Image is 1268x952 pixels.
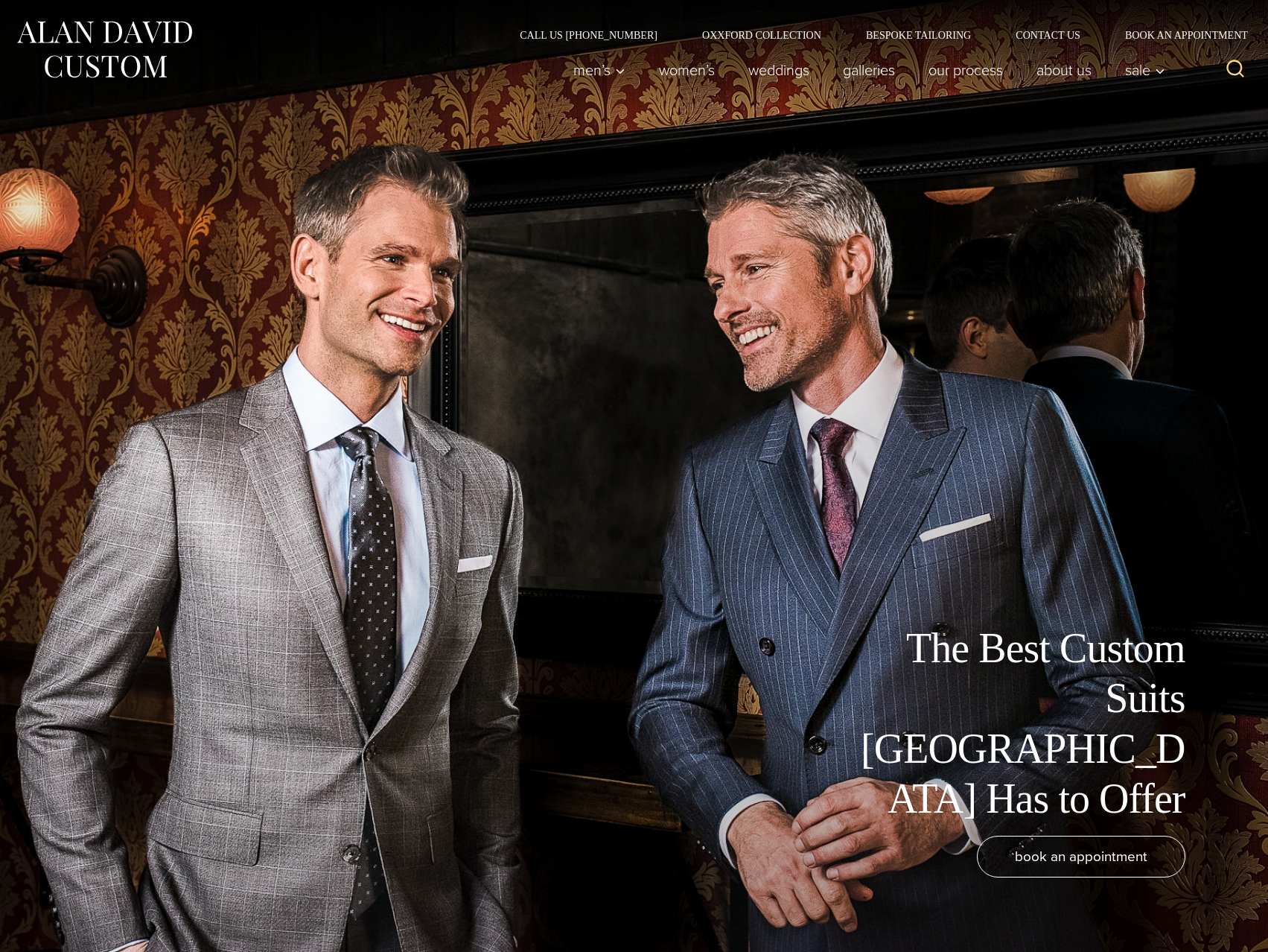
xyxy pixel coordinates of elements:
a: Oxxford Collection [680,30,844,40]
nav: Secondary Navigation [497,30,1253,40]
nav: Primary Navigation [557,55,1173,85]
span: Sale [1125,63,1165,77]
a: Call Us [PHONE_NUMBER] [497,30,680,40]
span: Men’s [573,63,625,77]
a: Contact Us [993,30,1103,40]
a: About Us [1020,55,1109,85]
a: Women’s [643,55,732,85]
a: Galleries [826,55,912,85]
a: weddings [732,55,826,85]
h1: The Best Custom Suits [GEOGRAPHIC_DATA] Has to Offer [850,623,1185,824]
a: book an appointment [977,836,1185,878]
span: book an appointment [1015,845,1147,867]
img: Alan David Custom [15,16,194,83]
a: Our Process [912,55,1020,85]
button: View Search Form [1217,52,1253,88]
a: Bespoke Tailoring [844,30,993,40]
a: Book an Appointment [1103,30,1253,40]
